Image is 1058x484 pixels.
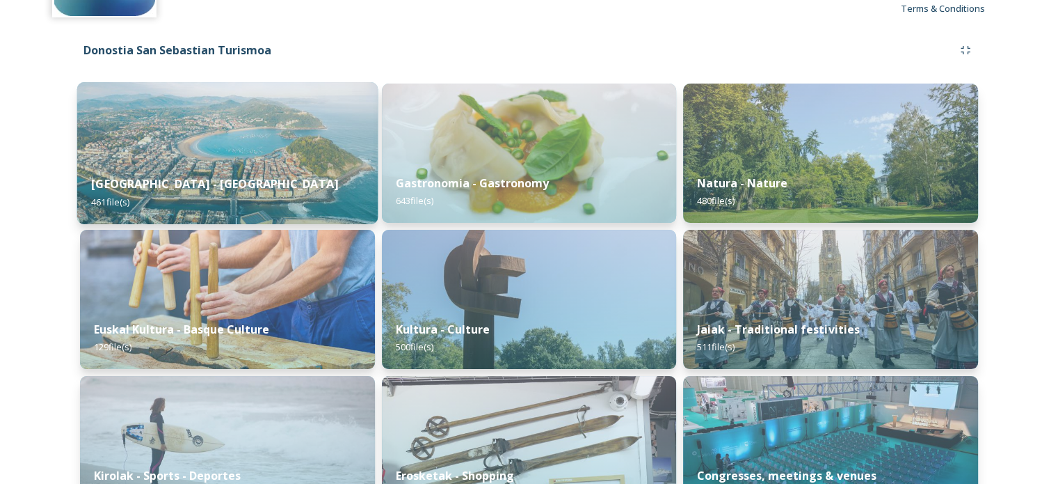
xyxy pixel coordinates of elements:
[396,468,514,483] strong: Erosketak - Shopping
[697,194,735,207] span: 480 file(s)
[683,230,978,369] img: tamborrada---javier-larrea_25444003826_o.jpg
[697,175,787,191] strong: Natura - Nature
[91,195,129,208] span: 461 file(s)
[697,322,859,337] strong: Jaiak - Traditional festivities
[396,341,433,353] span: 500 file(s)
[901,2,985,15] span: Terms & Conditions
[94,322,269,337] strong: Euskal Kultura - Basque Culture
[396,194,433,207] span: 643 file(s)
[697,468,876,483] strong: Congresses, meetings & venues
[91,176,338,192] strong: [GEOGRAPHIC_DATA] - [GEOGRAPHIC_DATA]
[697,341,735,353] span: 511 file(s)
[94,468,241,483] strong: Kirolak - Sports - Deportes
[80,230,375,369] img: txalaparta_26484926369_o.jpg
[77,82,378,224] img: Plano%2520aereo%2520ciudad%25201%2520-%2520Paul%2520Michael.jpg
[382,84,677,223] img: BCC_Plato2.jpg
[683,84,978,223] img: _TZV9379.jpg
[396,175,549,191] strong: Gastronomia - Gastronomy
[83,42,271,58] strong: Donostia San Sebastian Turismoa
[396,322,490,337] strong: Kultura - Culture
[94,341,131,353] span: 129 file(s)
[382,230,677,369] img: _ML_4181.jpg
